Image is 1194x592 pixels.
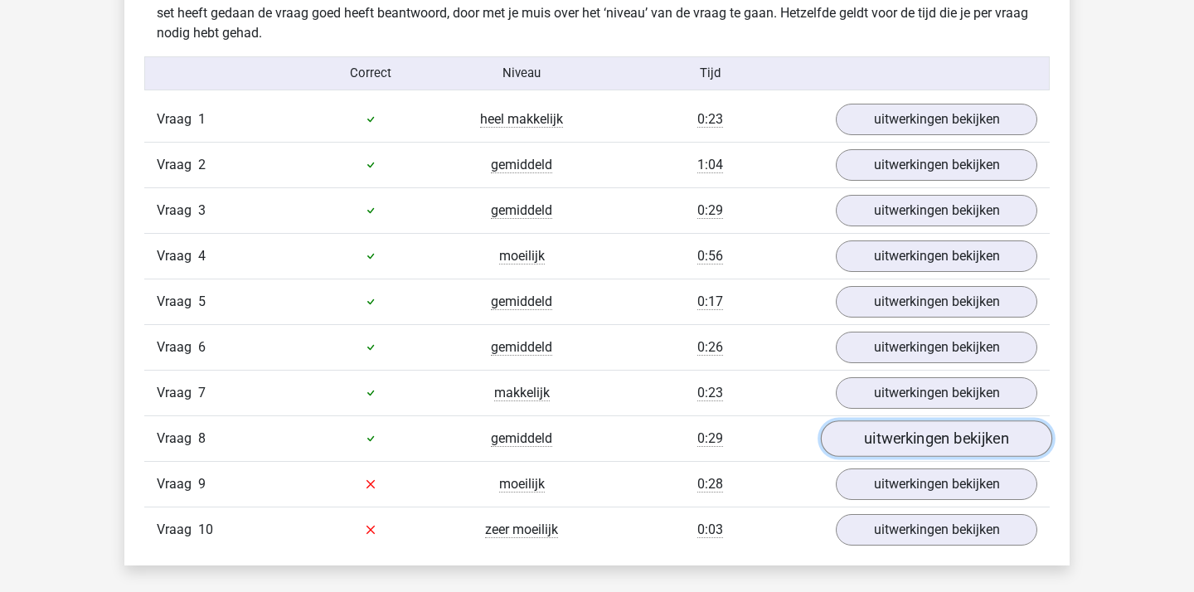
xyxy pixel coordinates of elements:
span: 0:26 [697,339,723,356]
span: moeilijk [499,476,545,493]
span: Vraag [157,474,198,494]
span: zeer moeilijk [485,522,558,538]
span: 9 [198,476,206,492]
span: 1 [198,111,206,127]
a: uitwerkingen bekijken [836,195,1037,226]
span: Vraag [157,520,198,540]
span: Vraag [157,292,198,312]
span: 0:23 [697,111,723,128]
span: Vraag [157,201,198,221]
span: gemiddeld [491,202,552,219]
a: uitwerkingen bekijken [836,514,1037,546]
div: Correct [296,64,447,82]
a: uitwerkingen bekijken [836,104,1037,135]
div: Niveau [446,64,597,82]
span: 0:29 [697,202,723,219]
span: 0:03 [697,522,723,538]
span: Vraag [157,337,198,357]
span: 8 [198,430,206,446]
span: gemiddeld [491,339,552,356]
a: uitwerkingen bekijken [836,377,1037,409]
a: uitwerkingen bekijken [836,286,1037,318]
span: gemiddeld [491,430,552,447]
span: 4 [198,248,206,264]
span: makkelijk [494,385,550,401]
span: Vraag [157,383,198,403]
span: Vraag [157,155,198,175]
span: 0:17 [697,294,723,310]
span: 3 [198,202,206,218]
span: 0:28 [697,476,723,493]
span: heel makkelijk [480,111,563,128]
a: uitwerkingen bekijken [836,468,1037,500]
span: 1:04 [697,157,723,173]
span: 7 [198,385,206,400]
span: gemiddeld [491,157,552,173]
span: 0:56 [697,248,723,264]
span: Vraag [157,246,198,266]
span: Vraag [157,109,198,129]
span: gemiddeld [491,294,552,310]
span: 5 [198,294,206,309]
div: Tijd [597,64,823,82]
a: uitwerkingen bekijken [836,149,1037,181]
span: 10 [198,522,213,537]
span: 2 [198,157,206,172]
span: moeilijk [499,248,545,264]
span: 0:29 [697,430,723,447]
span: 6 [198,339,206,355]
a: uitwerkingen bekijken [836,332,1037,363]
a: uitwerkingen bekijken [821,420,1052,457]
span: 0:23 [697,385,723,401]
span: Vraag [157,429,198,449]
a: uitwerkingen bekijken [836,240,1037,272]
